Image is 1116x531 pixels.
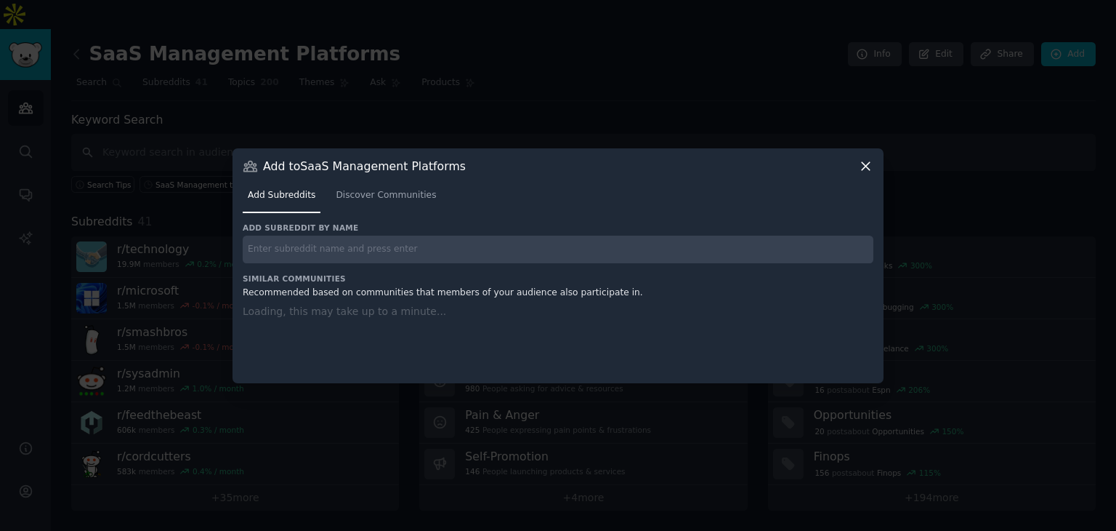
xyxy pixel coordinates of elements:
h3: Similar Communities [243,274,873,284]
h3: Add subreddit by name [243,223,873,233]
input: Enter subreddit name and press enter [243,236,873,264]
div: Loading, this may take up to a minute... [243,304,873,365]
span: Discover Communities [336,189,436,202]
a: Discover Communities [331,184,441,214]
a: Add Subreddits [243,184,320,214]
span: Add Subreddits [248,189,315,202]
h3: Add to SaaS Management Platforms [263,159,466,174]
div: Recommended based on communities that members of your audience also participate in. [243,287,873,300]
